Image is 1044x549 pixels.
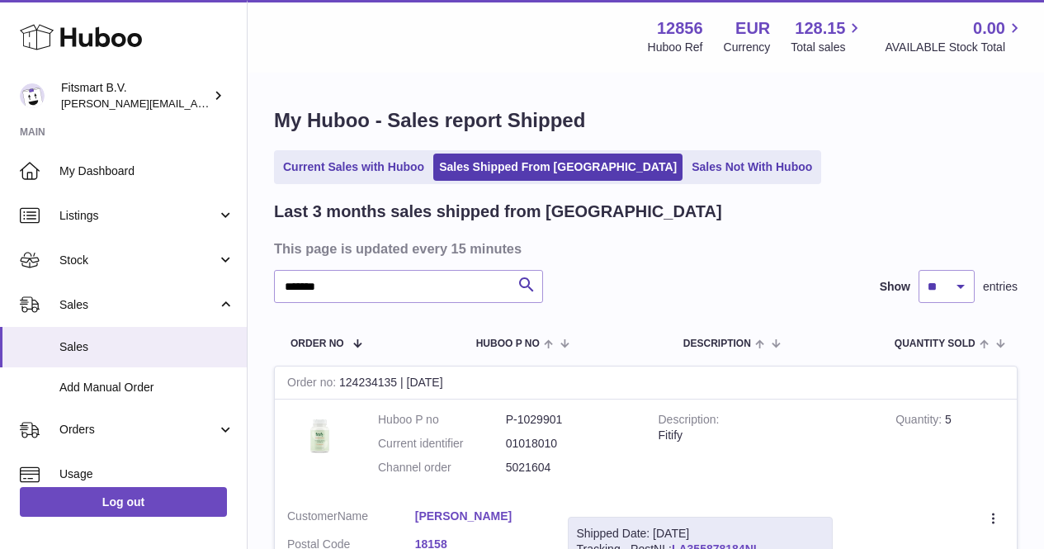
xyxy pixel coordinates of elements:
h3: This page is updated every 15 minutes [274,239,1013,258]
span: Listings [59,208,217,224]
span: Usage [59,466,234,482]
a: Sales Shipped From [GEOGRAPHIC_DATA] [433,154,683,181]
span: Sales [59,339,234,355]
span: AVAILABLE Stock Total [885,40,1024,55]
strong: Order no [287,376,339,393]
span: entries [983,279,1018,295]
strong: EUR [735,17,770,40]
dd: P-1029901 [506,412,634,428]
a: 0.00 AVAILABLE Stock Total [885,17,1024,55]
strong: Quantity [895,413,945,430]
a: [PERSON_NAME] [415,509,543,524]
span: Description [683,338,751,349]
dd: 01018010 [506,436,634,452]
span: Stock [59,253,217,268]
div: 124234135 | [DATE] [275,367,1017,400]
dt: Huboo P no [378,412,506,428]
span: Sales [59,297,217,313]
label: Show [880,279,910,295]
img: jonathan@leaderoo.com [20,83,45,108]
a: Current Sales with Huboo [277,154,430,181]
span: Quantity Sold [895,338,976,349]
span: Total sales [791,40,864,55]
dt: Name [287,509,415,528]
div: Shipped Date: [DATE] [577,526,824,542]
strong: 12856 [657,17,703,40]
a: Sales Not With Huboo [686,154,818,181]
span: Customer [287,509,338,523]
h2: Last 3 months sales shipped from [GEOGRAPHIC_DATA] [274,201,722,223]
strong: Description [659,413,720,430]
dd: 5021604 [506,460,634,476]
dt: Channel order [378,460,506,476]
dt: Current identifier [378,436,506,452]
span: Huboo P no [476,338,540,349]
span: Order No [291,338,344,349]
img: 128561739542540.png [287,412,353,459]
span: 0.00 [973,17,1005,40]
h1: My Huboo - Sales report Shipped [274,107,1018,134]
td: 5 [883,400,1017,496]
span: Add Manual Order [59,380,234,395]
div: Fitsmart B.V. [61,80,210,111]
span: 128.15 [795,17,845,40]
a: 128.15 Total sales [791,17,864,55]
a: Log out [20,487,227,517]
span: Orders [59,422,217,438]
div: Huboo Ref [648,40,703,55]
span: [PERSON_NAME][EMAIL_ADDRESS][DOMAIN_NAME] [61,97,331,110]
div: Fitify [659,428,872,443]
div: Currency [724,40,771,55]
span: My Dashboard [59,163,234,179]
